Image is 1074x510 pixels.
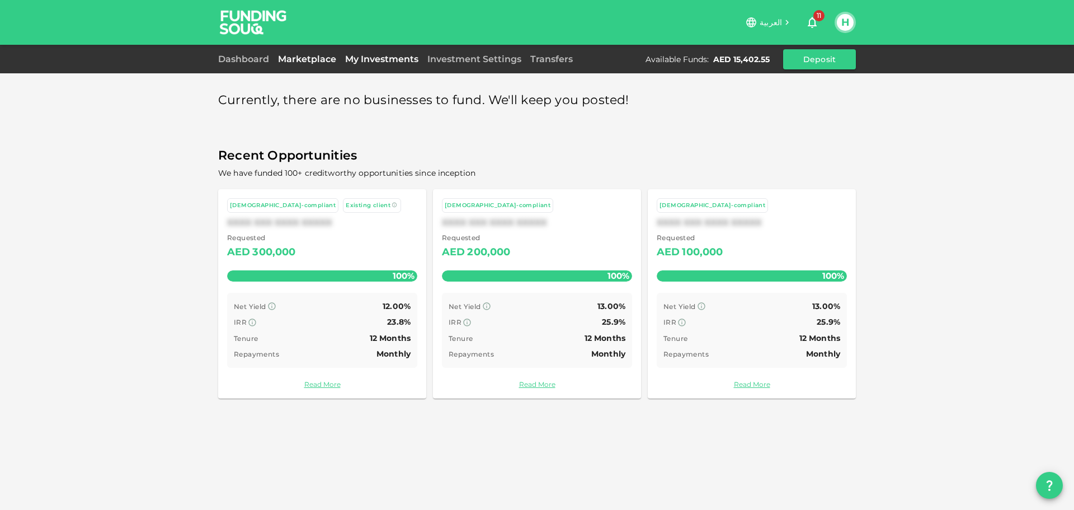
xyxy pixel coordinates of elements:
[526,54,577,64] a: Transfers
[341,54,423,64] a: My Investments
[663,334,687,343] span: Tenure
[234,334,258,343] span: Tenure
[449,334,473,343] span: Tenure
[819,268,847,284] span: 100%
[423,54,526,64] a: Investment Settings
[1036,472,1063,499] button: question
[234,318,247,326] span: IRR
[449,302,481,311] span: Net Yield
[390,268,417,284] span: 100%
[817,317,840,327] span: 25.9%
[442,379,632,390] a: Read More
[387,317,411,327] span: 23.8%
[713,54,770,65] div: AED 15,402.55
[663,302,696,311] span: Net Yield
[449,350,494,358] span: Repayments
[442,232,511,244] span: Requested
[383,301,411,311] span: 12.00%
[585,333,625,343] span: 12 Months
[376,349,411,359] span: Monthly
[218,145,856,167] span: Recent Opportunities
[227,232,296,244] span: Requested
[230,201,336,210] div: [DEMOGRAPHIC_DATA]-compliant
[657,244,680,261] div: AED
[646,54,709,65] div: Available Funds :
[657,217,847,228] div: XXXX XXX XXXX XXXXX
[346,202,390,209] span: Existing client
[657,232,723,244] span: Requested
[442,244,465,261] div: AED
[663,350,709,358] span: Repayments
[813,10,825,21] span: 11
[597,301,625,311] span: 13.00%
[274,54,341,64] a: Marketplace
[370,333,411,343] span: 12 Months
[218,90,629,111] span: Currently, there are no businesses to fund. We'll keep you posted!
[218,189,426,399] a: [DEMOGRAPHIC_DATA]-compliant Existing clientXXXX XXX XXXX XXXXX Requested AED300,000100% Net Yiel...
[657,379,847,390] a: Read More
[227,244,250,261] div: AED
[433,189,641,399] a: [DEMOGRAPHIC_DATA]-compliantXXXX XXX XXXX XXXXX Requested AED200,000100% Net Yield 13.00% IRR 25....
[812,301,840,311] span: 13.00%
[449,318,461,326] span: IRR
[799,333,840,343] span: 12 Months
[445,201,550,210] div: [DEMOGRAPHIC_DATA]-compliant
[760,17,782,27] span: العربية
[227,217,417,228] div: XXXX XXX XXXX XXXXX
[591,349,625,359] span: Monthly
[442,217,632,228] div: XXXX XXX XXXX XXXXX
[648,189,856,399] a: [DEMOGRAPHIC_DATA]-compliantXXXX XXX XXXX XXXXX Requested AED100,000100% Net Yield 13.00% IRR 25....
[682,244,723,261] div: 100,000
[602,317,625,327] span: 25.9%
[227,379,417,390] a: Read More
[783,49,856,69] button: Deposit
[837,14,854,31] button: H
[234,350,279,358] span: Repayments
[467,244,510,261] div: 200,000
[218,54,274,64] a: Dashboard
[660,201,765,210] div: [DEMOGRAPHIC_DATA]-compliant
[806,349,840,359] span: Monthly
[252,244,295,261] div: 300,000
[663,318,676,326] span: IRR
[234,302,266,311] span: Net Yield
[801,11,823,34] button: 11
[605,268,632,284] span: 100%
[218,168,475,178] span: We have funded 100+ creditworthy opportunities since inception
